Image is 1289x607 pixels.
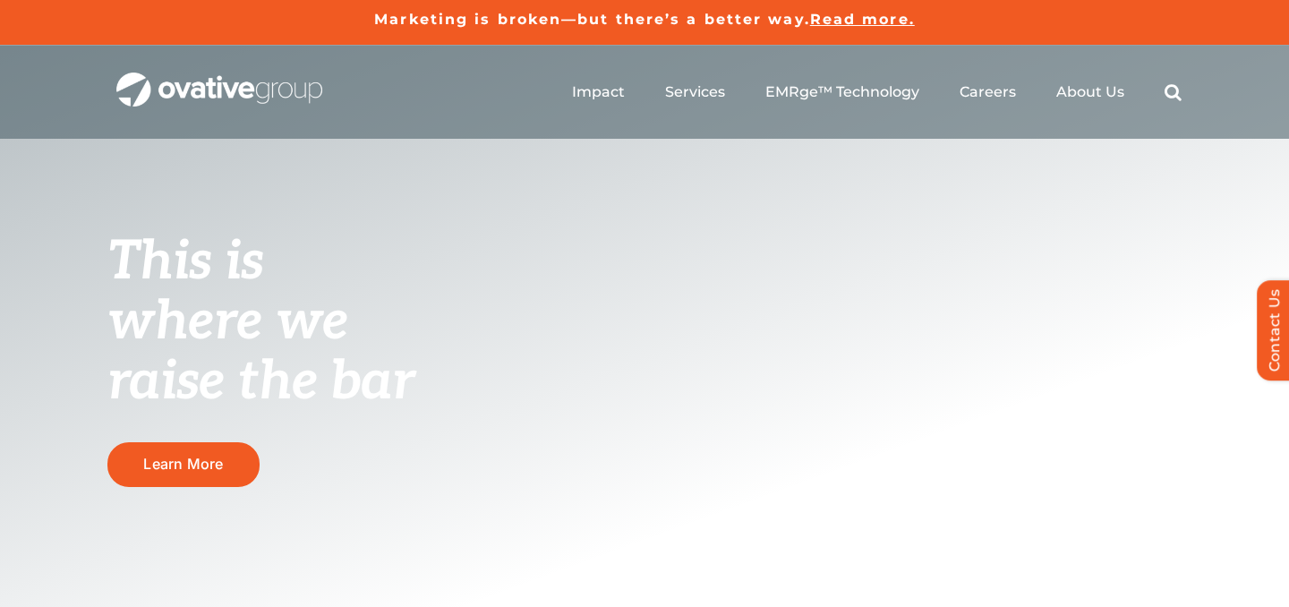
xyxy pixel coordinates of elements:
[665,83,725,101] a: Services
[572,83,625,101] a: Impact
[810,11,915,28] a: Read more.
[374,11,810,28] a: Marketing is broken—but there’s a better way.
[1165,83,1182,101] a: Search
[765,83,919,101] a: EMRge™ Technology
[143,456,223,473] span: Learn More
[116,71,322,88] a: OG_Full_horizontal_WHT
[1056,83,1124,101] a: About Us
[107,290,414,415] span: where we raise the bar
[107,442,260,486] a: Learn More
[960,83,1016,101] a: Careers
[572,64,1182,121] nav: Menu
[107,230,263,295] span: This is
